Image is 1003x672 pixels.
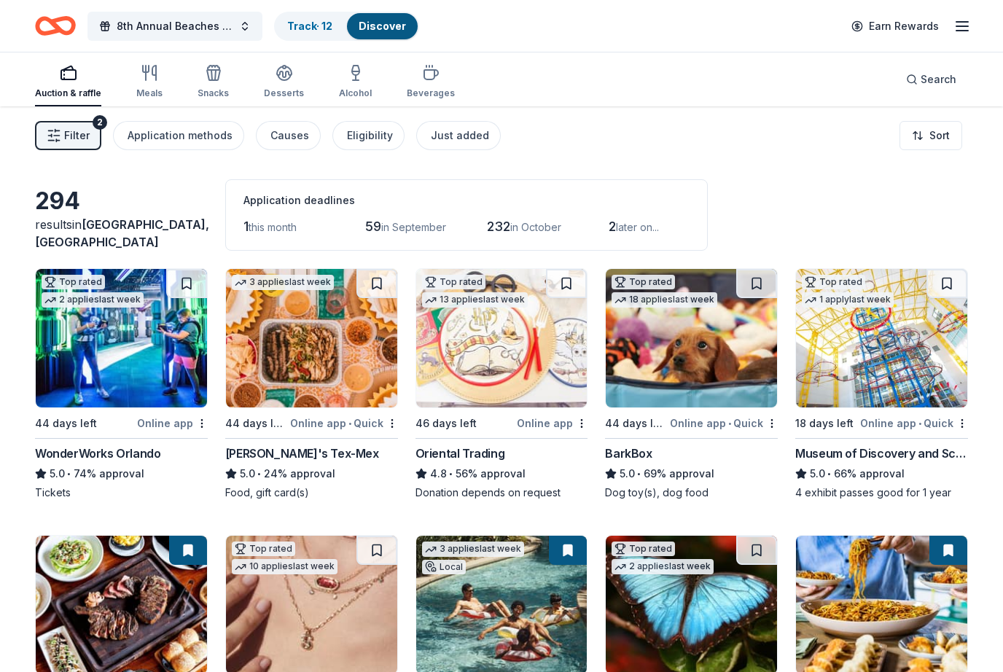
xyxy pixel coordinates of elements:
div: 3 applies last week [232,275,334,290]
div: 1 apply last week [802,292,894,308]
div: Donation depends on request [415,485,588,500]
a: Earn Rewards [843,13,948,39]
div: results [35,216,208,251]
button: Beverages [407,58,455,106]
span: • [918,418,921,429]
div: 4 exhibit passes good for 1 year [795,485,968,500]
a: Home [35,9,76,43]
img: Image for Oriental Trading [416,269,588,407]
span: Sort [929,127,950,144]
div: Just added [431,127,489,144]
button: Desserts [264,58,304,106]
div: Top rated [232,542,295,556]
span: • [348,418,351,429]
div: Top rated [422,275,485,289]
span: • [449,468,453,480]
div: 44 days left [35,415,97,432]
div: 294 [35,187,208,216]
span: Filter [64,127,90,144]
div: [PERSON_NAME]'s Tex-Mex [225,445,379,462]
div: Auction & raffle [35,87,101,99]
div: 74% approval [35,465,208,482]
div: Online app Quick [860,414,968,432]
div: Causes [270,127,309,144]
span: this month [249,221,297,233]
div: 13 applies last week [422,292,528,308]
button: Application methods [113,121,244,150]
div: Desserts [264,87,304,99]
div: 2 applies last week [612,559,714,574]
span: [GEOGRAPHIC_DATA], [GEOGRAPHIC_DATA] [35,217,209,249]
button: Causes [256,121,321,150]
div: Application methods [128,127,233,144]
div: 2 applies last week [42,292,144,308]
div: 2 [93,115,107,130]
div: Food, gift card(s) [225,485,398,500]
div: Online app [137,414,208,432]
div: 66% approval [795,465,968,482]
a: Image for Museum of Discovery and ScienceTop rated1 applylast week18 days leftOnline app•QuickMus... [795,268,968,500]
div: Application deadlines [243,192,690,209]
div: Oriental Trading [415,445,505,462]
div: 18 applies last week [612,292,717,308]
div: Dog toy(s), dog food [605,485,778,500]
button: Search [894,65,968,94]
div: 24% approval [225,465,398,482]
button: Meals [136,58,163,106]
div: Top rated [802,275,865,289]
div: Tickets [35,485,208,500]
span: 2 [609,219,616,234]
span: • [257,468,261,480]
div: 44 days left [605,415,667,432]
span: in September [381,221,446,233]
div: Eligibility [347,127,393,144]
span: 4.8 [430,465,447,482]
img: Image for Museum of Discovery and Science [796,269,967,407]
div: Online app Quick [670,414,778,432]
div: WonderWorks Orlando [35,445,160,462]
button: Track· 12Discover [274,12,419,41]
div: 10 applies last week [232,559,337,574]
span: • [828,468,832,480]
span: later on... [616,221,659,233]
span: 232 [487,219,510,234]
div: Beverages [407,87,455,99]
div: 3 applies last week [422,542,524,557]
button: Auction & raffle [35,58,101,106]
div: Museum of Discovery and Science [795,445,968,462]
div: Local [422,560,466,574]
span: 5.0 [50,465,65,482]
a: Discover [359,20,406,32]
button: Sort [899,121,962,150]
span: in October [510,221,561,233]
div: 44 days left [225,415,287,432]
span: 1 [243,219,249,234]
div: Top rated [42,275,105,289]
span: 5.0 [240,465,255,482]
span: 5.0 [810,465,825,482]
div: 18 days left [795,415,854,432]
div: Online app Quick [290,414,398,432]
a: Track· 12 [287,20,332,32]
a: Image for Oriental TradingTop rated13 applieslast week46 days leftOnline appOriental Trading4.8•5... [415,268,588,500]
a: Image for BarkBoxTop rated18 applieslast week44 days leftOnline app•QuickBarkBox5.0•69% approvalD... [605,268,778,500]
div: Meals [136,87,163,99]
button: Alcohol [339,58,372,106]
img: Image for BarkBox [606,269,777,407]
a: Image for WonderWorks OrlandoTop rated2 applieslast week44 days leftOnline appWonderWorks Orlando... [35,268,208,500]
div: Top rated [612,275,675,289]
div: BarkBox [605,445,652,462]
span: in [35,217,209,249]
span: 59 [365,219,381,234]
button: 8th Annual Beaches Tour of Homes [87,12,262,41]
button: Filter2 [35,121,101,150]
span: 8th Annual Beaches Tour of Homes [117,17,233,35]
span: • [638,468,641,480]
div: Top rated [612,542,675,556]
div: 56% approval [415,465,588,482]
button: Eligibility [332,121,405,150]
button: Snacks [198,58,229,106]
img: Image for WonderWorks Orlando [36,269,207,407]
div: Alcohol [339,87,372,99]
a: Image for Chuy's Tex-Mex3 applieslast week44 days leftOnline app•Quick[PERSON_NAME]'s Tex-Mex5.0•... [225,268,398,500]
